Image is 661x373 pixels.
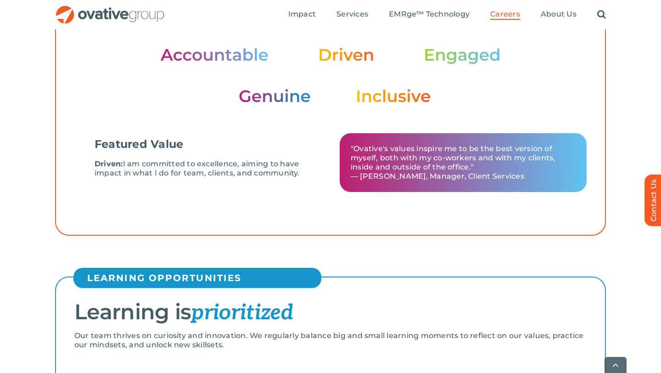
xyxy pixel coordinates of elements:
[389,10,470,20] a: EMRge™ Technology
[351,144,576,181] p: "Ovative's values inspire me to be the best version of myself, both with my co-workers and with m...
[160,46,501,104] img: Stats
[597,10,606,20] a: Search
[541,10,577,19] span: About Us
[336,10,368,20] a: Services
[336,10,368,19] span: Services
[87,272,317,283] h5: LEARNING OPPORTUNITIES
[95,159,123,168] b: Driven:
[191,300,292,326] span: prioritized
[490,10,520,19] span: Careers
[288,10,316,20] a: Impact
[490,10,520,20] a: Careers
[95,159,319,178] p: I am committed to excellence, aiming to have impact in what I do for team, clients, and community.
[288,10,316,19] span: Impact
[55,5,165,13] a: OG_Full_horizontal_RGB
[74,300,587,324] h2: Learning is
[95,138,183,150] p: Featured Value
[74,331,587,350] p: Our team thrives on curiosity and innovation. We regularly balance big and small learning moments...
[541,10,577,20] a: About Us
[389,10,470,19] span: EMRge™ Technology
